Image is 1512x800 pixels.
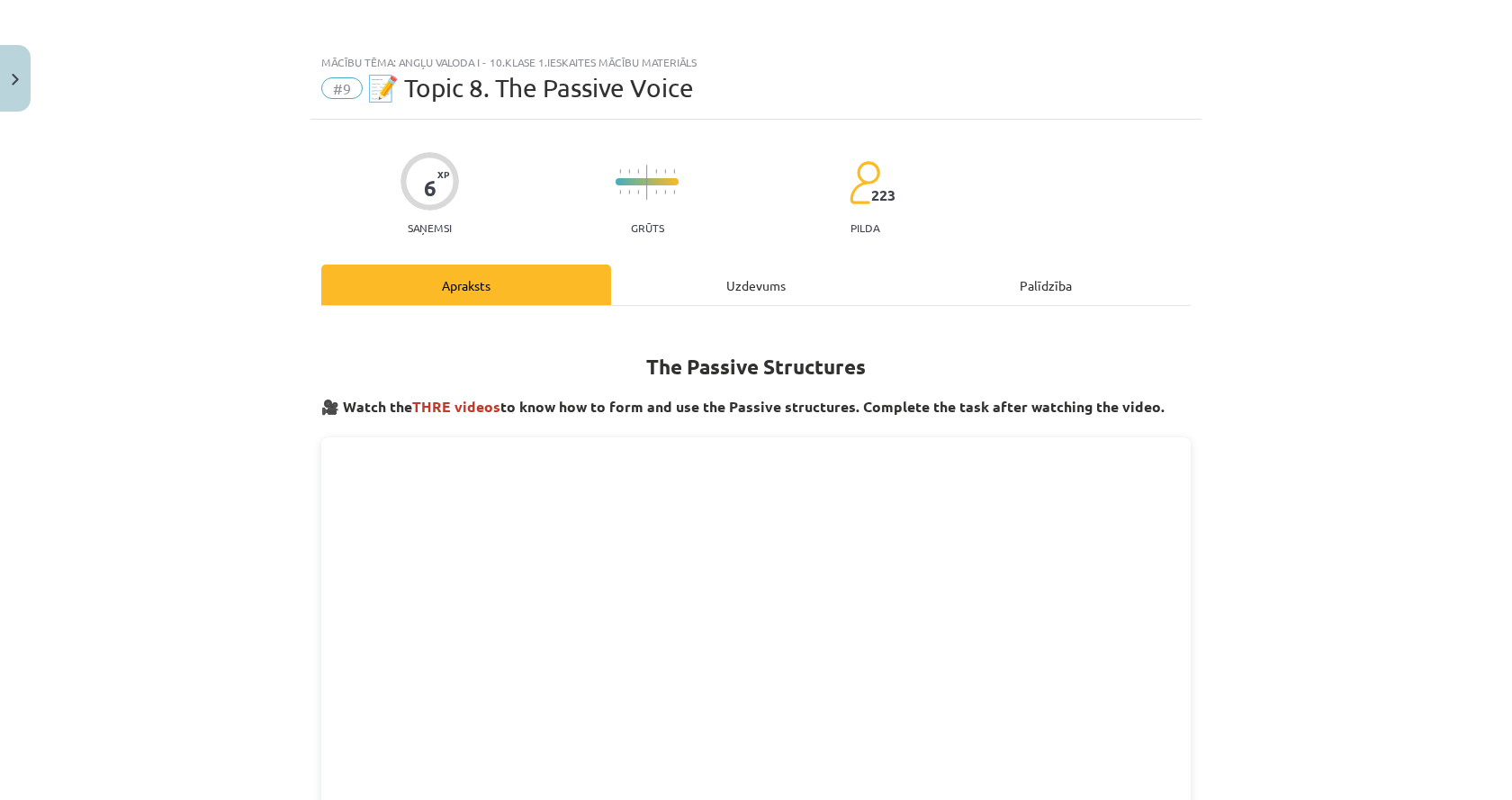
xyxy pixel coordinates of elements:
[321,397,1165,416] strong: 🎥 Watch the to know how to form and use the Passive structures. Complete the task after watching ...
[664,169,666,174] img: icon-short-line-57e1e144782c952c97e751825c79c345078a6d821885a25fce030b3d8c18986b.svg
[367,73,694,103] span: 📝 Topic 8. The Passive Voice
[673,190,675,194] img: icon-short-line-57e1e144782c952c97e751825c79c345078a6d821885a25fce030b3d8c18986b.svg
[655,190,657,194] img: icon-short-line-57e1e144782c952c97e751825c79c345078a6d821885a25fce030b3d8c18986b.svg
[655,169,657,174] img: icon-short-line-57e1e144782c952c97e751825c79c345078a6d821885a25fce030b3d8c18986b.svg
[646,354,866,380] strong: The Passive Structures
[631,221,664,234] p: Grūts
[12,74,19,85] img: icon-close-lesson-0947bae3869378f0d4975bcd49f059093ad1ed9edebbc8119c70593378902aed.svg
[412,397,500,416] span: THRE videos
[849,160,880,205] img: students-c634bb4e5e11cddfef0936a35e636f08e4e9abd3cc4e673bd6f9a4125e45ecb1.svg
[664,190,666,194] img: icon-short-line-57e1e144782c952c97e751825c79c345078a6d821885a25fce030b3d8c18986b.svg
[321,56,1191,68] div: Mācību tēma: Angļu valoda i - 10.klase 1.ieskaites mācību materiāls
[673,169,675,174] img: icon-short-line-57e1e144782c952c97e751825c79c345078a6d821885a25fce030b3d8c18986b.svg
[628,190,630,194] img: icon-short-line-57e1e144782c952c97e751825c79c345078a6d821885a25fce030b3d8c18986b.svg
[871,187,895,203] span: 223
[424,175,436,201] div: 6
[628,169,630,174] img: icon-short-line-57e1e144782c952c97e751825c79c345078a6d821885a25fce030b3d8c18986b.svg
[637,190,639,194] img: icon-short-line-57e1e144782c952c97e751825c79c345078a6d821885a25fce030b3d8c18986b.svg
[619,190,621,194] img: icon-short-line-57e1e144782c952c97e751825c79c345078a6d821885a25fce030b3d8c18986b.svg
[437,169,449,179] span: XP
[611,265,901,305] div: Uzdevums
[321,77,363,99] span: #9
[646,165,648,200] img: icon-long-line-d9ea69661e0d244f92f715978eff75569469978d946b2353a9bb055b3ed8787d.svg
[850,221,879,234] p: pilda
[619,169,621,174] img: icon-short-line-57e1e144782c952c97e751825c79c345078a6d821885a25fce030b3d8c18986b.svg
[321,265,611,305] div: Apraksts
[637,169,639,174] img: icon-short-line-57e1e144782c952c97e751825c79c345078a6d821885a25fce030b3d8c18986b.svg
[901,265,1191,305] div: Palīdzība
[400,221,459,234] p: Saņemsi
